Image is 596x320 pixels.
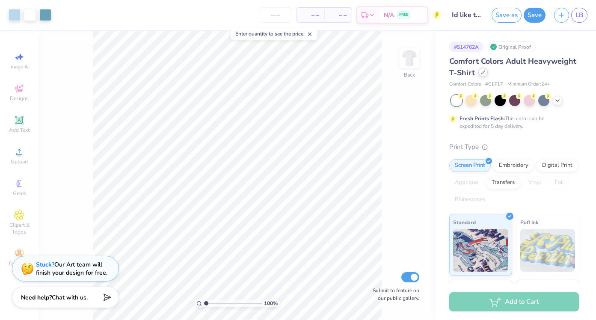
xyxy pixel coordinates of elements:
[401,50,418,67] img: Back
[449,142,579,152] div: Print Type
[537,159,578,172] div: Digital Print
[486,176,520,189] div: Transfers
[264,299,278,307] span: 100 %
[4,222,34,235] span: Clipart & logos
[453,229,508,272] img: Standard
[36,261,54,269] strong: Stuck?
[302,11,319,20] span: – –
[485,81,503,88] span: # C1717
[460,115,565,130] div: This color can be expedited for 5 day delivery.
[13,190,26,197] span: Greek
[384,11,394,20] span: N/A
[492,8,522,23] button: Save as
[36,261,107,277] div: Our Art team will finish your design for free.
[575,10,583,20] span: LB
[52,293,88,302] span: Chat with us.
[507,81,550,88] span: Minimum Order: 24 +
[571,8,587,23] a: LB
[493,159,534,172] div: Embroidery
[404,71,415,79] div: Back
[449,56,576,78] span: Comfort Colors Adult Heavyweight T-Shirt
[10,95,29,102] span: Designs
[488,41,536,52] div: Original Proof
[520,218,538,227] span: Puff Ink
[9,63,30,70] span: Image AI
[9,127,30,133] span: Add Text
[9,260,30,267] span: Decorate
[368,287,419,302] label: Submit to feature on our public gallery.
[449,81,481,88] span: Comfort Colors
[449,41,483,52] div: # 514762A
[549,176,569,189] div: Foil
[449,159,491,172] div: Screen Print
[449,193,491,206] div: Rhinestones
[329,11,347,20] span: – –
[21,293,52,302] strong: Need help?
[445,6,487,24] input: Untitled Design
[11,158,28,165] span: Upload
[460,115,505,122] strong: Fresh Prints Flash:
[520,229,575,272] img: Puff Ink
[259,7,292,23] input: – –
[449,176,483,189] div: Applique
[453,218,476,227] span: Standard
[523,176,547,189] div: Vinyl
[399,12,408,18] span: FREE
[231,28,317,40] div: Enter quantity to see the price.
[524,8,546,23] button: Save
